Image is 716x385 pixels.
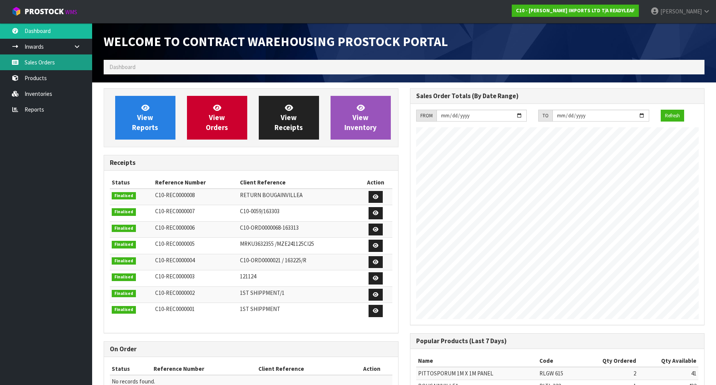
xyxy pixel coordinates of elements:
span: Finalised [112,192,136,200]
th: Code [537,355,580,367]
span: MRKU3632355 /MZE241125CI25 [240,240,314,247]
span: Dashboard [109,63,136,71]
h3: Sales Order Totals (By Date Range) [416,92,699,100]
span: C10-REC0000007 [155,207,195,215]
span: Finalised [112,257,136,265]
span: C10-REC0000006 [155,224,195,231]
small: WMS [65,8,77,16]
strong: C10 - [PERSON_NAME] IMPORTS LTD T/A READYLEAF [516,7,635,14]
span: C10-0059/163303 [240,207,279,215]
span: C10-REC0000001 [155,305,195,313]
span: C10-ORD0000068-163313 [240,224,299,231]
img: cube-alt.png [12,7,21,16]
span: ProStock [25,7,64,16]
th: Client Reference [238,176,359,189]
td: 41 [638,367,698,380]
th: Client Reference [256,363,352,375]
span: Finalised [112,241,136,248]
span: RETURN BOUGAINVILLEA [240,191,303,199]
th: Reference Number [152,363,256,375]
span: C10-REC0000008 [155,191,195,199]
button: Refresh [661,110,684,122]
th: Qty Available [638,355,698,367]
a: ViewReports [115,96,175,140]
span: View Inventory [344,103,377,132]
a: ViewReceipts [259,96,319,140]
th: Name [416,355,538,367]
h3: On Order [110,346,392,353]
td: PITTOSPORUM 1M X 1M PANEL [416,367,538,380]
td: 2 [580,367,638,380]
div: FROM [416,110,437,122]
a: ViewOrders [187,96,247,140]
span: C10-REC0000003 [155,273,195,280]
div: TO [538,110,552,122]
span: Finalised [112,290,136,298]
h3: Receipts [110,159,392,166]
th: Status [110,363,152,375]
span: Welcome to Contract Warehousing ProStock Portal [104,33,448,49]
span: Finalised [112,273,136,281]
span: View Receipts [274,103,303,132]
th: Status [110,176,153,189]
td: RLGW 615 [537,367,580,380]
span: C10-REC0000005 [155,240,195,247]
th: Action [352,363,392,375]
th: Qty Ordered [580,355,638,367]
span: 121124 [240,273,256,280]
th: Reference Number [153,176,238,189]
span: C10-ORD0000021 / 163225/R [240,257,306,264]
span: [PERSON_NAME] [660,8,702,15]
span: Finalised [112,306,136,314]
span: View Orders [206,103,228,132]
th: Action [359,176,392,189]
span: Finalised [112,225,136,232]
span: 1ST SHIPPMENT/1 [240,289,284,296]
span: 1ST SHIPPMENT [240,305,280,313]
span: View Reports [132,103,158,132]
a: ViewInventory [331,96,391,140]
span: C10-REC0000002 [155,289,195,296]
span: C10-REC0000004 [155,257,195,264]
h3: Popular Products (Last 7 Days) [416,337,699,345]
span: Finalised [112,208,136,216]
